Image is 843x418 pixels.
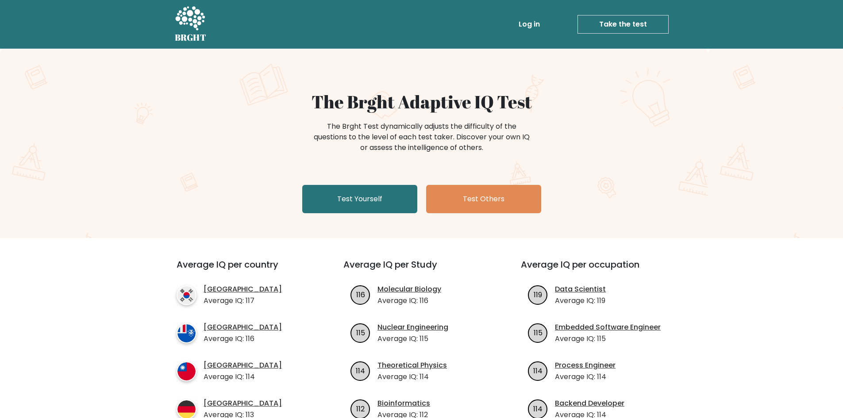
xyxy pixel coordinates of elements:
h1: The Brght Adaptive IQ Test [206,91,638,112]
a: Theoretical Physics [377,360,447,371]
p: Average IQ: 116 [377,295,441,306]
text: 119 [534,289,542,299]
p: Average IQ: 116 [204,334,282,344]
p: Average IQ: 117 [204,295,282,306]
h3: Average IQ per occupation [521,259,677,280]
h3: Average IQ per country [177,259,312,280]
a: [GEOGRAPHIC_DATA] [204,322,282,333]
p: Average IQ: 119 [555,295,606,306]
a: BRGHT [175,4,207,45]
p: Average IQ: 115 [555,334,661,344]
p: Average IQ: 115 [377,334,448,344]
a: Bioinformatics [377,398,430,409]
text: 116 [356,289,365,299]
p: Average IQ: 114 [555,372,616,382]
a: Molecular Biology [377,284,441,295]
a: Nuclear Engineering [377,322,448,333]
a: [GEOGRAPHIC_DATA] [204,284,282,295]
a: Test Yourself [302,185,417,213]
a: Log in [515,15,543,33]
p: Average IQ: 114 [377,372,447,382]
a: Take the test [577,15,669,34]
text: 112 [356,403,365,414]
text: 114 [356,365,365,376]
text: 114 [533,365,543,376]
img: country [177,323,196,343]
a: Embedded Software Engineer [555,322,661,333]
a: Process Engineer [555,360,616,371]
h3: Average IQ per Study [343,259,500,280]
div: The Brght Test dynamically adjusts the difficulty of the questions to the level of each test take... [311,121,532,153]
a: [GEOGRAPHIC_DATA] [204,398,282,409]
img: country [177,361,196,381]
p: Average IQ: 114 [204,372,282,382]
a: Backend Developer [555,398,624,409]
text: 114 [533,403,543,414]
a: Test Others [426,185,541,213]
img: country [177,285,196,305]
text: 115 [356,327,365,337]
text: 115 [534,327,543,337]
a: Data Scientist [555,284,606,295]
a: [GEOGRAPHIC_DATA] [204,360,282,371]
h5: BRGHT [175,32,207,43]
